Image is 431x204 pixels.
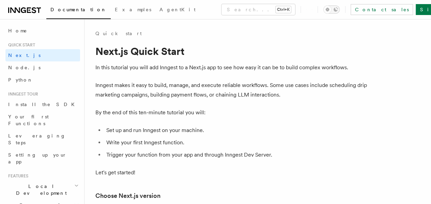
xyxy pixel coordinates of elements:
span: Leveraging Steps [8,133,66,145]
a: Choose Next.js version [95,191,160,201]
button: Toggle dark mode [323,5,340,14]
a: Home [5,25,80,37]
span: Inngest tour [5,91,38,97]
a: Setting up your app [5,149,80,168]
a: Documentation [46,2,111,19]
a: Next.js [5,49,80,61]
span: Next.js [8,53,41,58]
span: Local Development [5,183,74,196]
a: Examples [111,2,155,18]
span: Install the SDK [8,102,79,107]
button: Local Development [5,180,80,199]
span: Home [8,27,27,34]
li: Write your first Inngest function. [104,138,368,147]
kbd: Ctrl+K [276,6,291,13]
span: Your first Functions [8,114,49,126]
a: Python [5,74,80,86]
span: Setting up your app [8,152,67,164]
a: Contact sales [351,4,413,15]
p: In this tutorial you will add Inngest to a Next.js app to see how easy it can be to build complex... [95,63,368,72]
p: Let's get started! [95,168,368,177]
a: Leveraging Steps [5,130,80,149]
span: Features [5,173,28,179]
li: Set up and run Inngest on your machine. [104,126,368,135]
span: Quick start [5,42,35,48]
a: Install the SDK [5,98,80,111]
span: Examples [115,7,151,12]
p: By the end of this ten-minute tutorial you will: [95,108,368,117]
li: Trigger your function from your app and through Inngest Dev Server. [104,150,368,160]
span: Python [8,77,33,83]
span: Documentation [50,7,107,12]
a: AgentKit [155,2,200,18]
button: Search...Ctrl+K [221,4,295,15]
h1: Next.js Quick Start [95,45,368,57]
a: Your first Functions [5,111,80,130]
a: Quick start [95,30,142,37]
p: Inngest makes it easy to build, manage, and execute reliable workflows. Some use cases include sc... [95,81,368,100]
a: Node.js [5,61,80,74]
span: AgentKit [159,7,196,12]
span: Node.js [8,65,41,70]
